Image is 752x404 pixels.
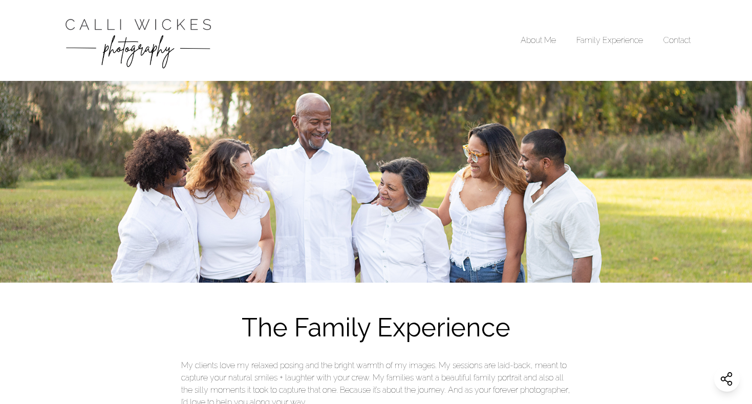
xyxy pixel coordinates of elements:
button: Share this website [714,366,740,392]
a: Contact [663,35,691,45]
a: Family Experience [576,35,643,45]
img: Calli Wickes Photography Logo [61,10,215,71]
h1: The Family Experience [242,308,510,347]
a: Calli Wickes Photography Home Page [61,10,215,71]
a: About Me [521,35,556,45]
